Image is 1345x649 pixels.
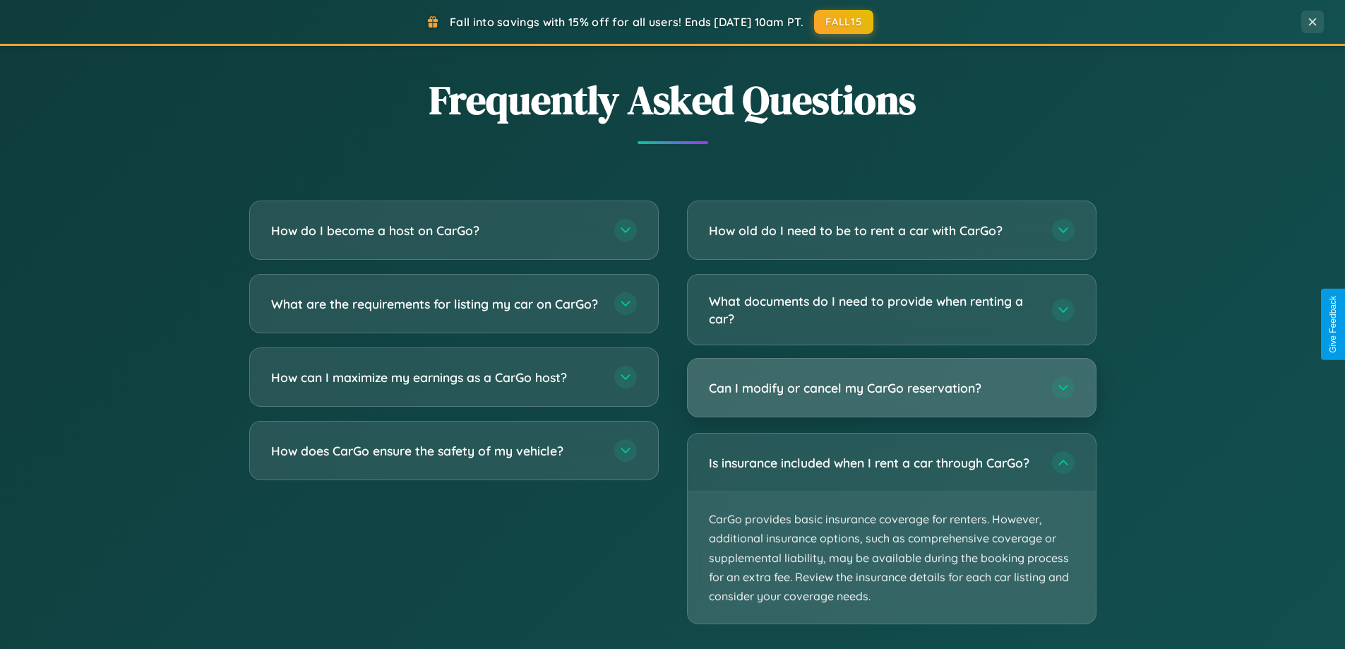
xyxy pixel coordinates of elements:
[450,15,803,29] span: Fall into savings with 15% off for all users! Ends [DATE] 10am PT.
[709,222,1038,239] h3: How old do I need to be to rent a car with CarGo?
[249,73,1096,127] h2: Frequently Asked Questions
[271,442,600,460] h3: How does CarGo ensure the safety of my vehicle?
[1328,296,1338,353] div: Give Feedback
[271,295,600,313] h3: What are the requirements for listing my car on CarGo?
[709,379,1038,397] h3: Can I modify or cancel my CarGo reservation?
[709,454,1038,472] h3: Is insurance included when I rent a car through CarGo?
[709,292,1038,327] h3: What documents do I need to provide when renting a car?
[688,492,1096,624] p: CarGo provides basic insurance coverage for renters. However, additional insurance options, such ...
[271,369,600,386] h3: How can I maximize my earnings as a CarGo host?
[271,222,600,239] h3: How do I become a host on CarGo?
[814,10,873,34] button: FALL15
